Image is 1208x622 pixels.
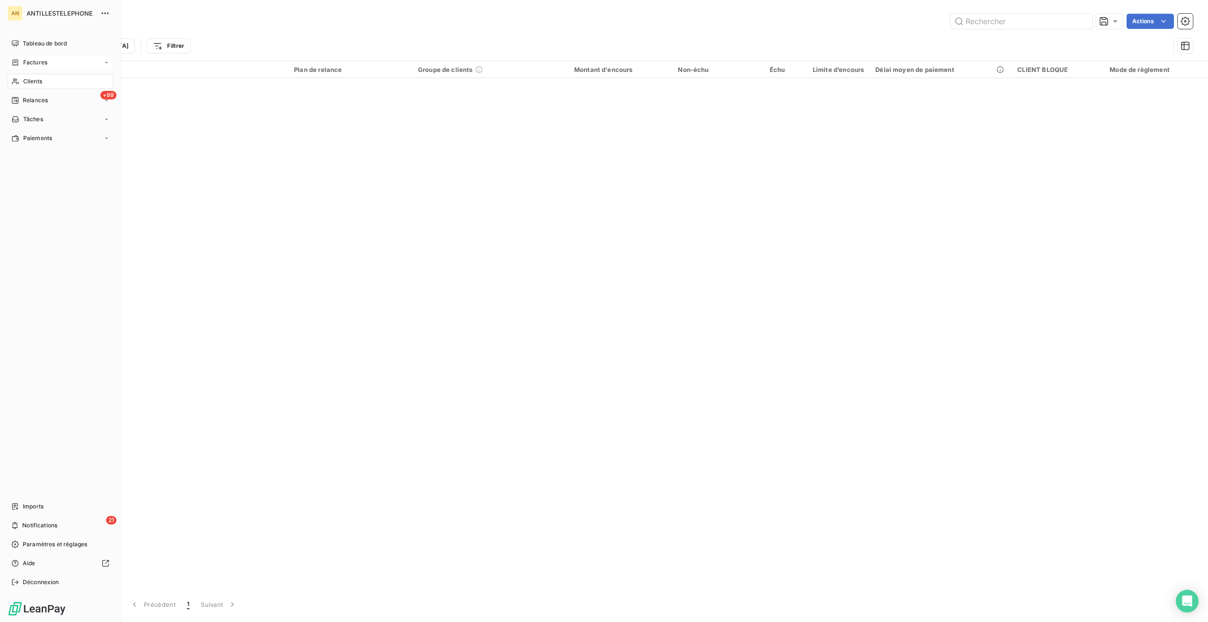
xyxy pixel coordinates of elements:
span: Factures [23,58,47,67]
span: Relances [23,96,48,105]
div: Délai moyen de paiement [875,66,1006,73]
button: Précédent [124,595,181,614]
button: Suivant [195,595,243,614]
div: Montant d'encours [542,66,633,73]
span: Paramètres et réglages [23,540,87,549]
span: Paiements [23,134,52,142]
span: Clients [23,77,42,86]
button: 1 [181,595,195,614]
img: Logo LeanPay [8,601,66,616]
span: 1 [187,600,189,609]
button: Filtrer [147,38,190,53]
span: Notifications [22,521,57,530]
div: Plan de relance [294,66,407,73]
div: Mode de règlement [1110,66,1202,73]
span: 21 [106,516,116,524]
div: Échu [720,66,785,73]
div: Limite d’encours [797,66,864,73]
a: Aide [8,556,113,571]
span: Déconnexion [23,578,59,586]
span: +99 [100,91,116,99]
input: Rechercher [950,14,1093,29]
div: AN [8,6,23,21]
div: CLIENT BLOQUE [1017,66,1098,73]
span: Tâches [23,115,43,124]
span: Tableau de bord [23,39,67,48]
span: ANTILLESTELEPHONE [27,9,95,17]
span: Aide [23,559,36,568]
span: Groupe de clients [418,66,473,73]
div: Open Intercom Messenger [1176,590,1199,613]
span: Imports [23,502,44,511]
button: Actions [1127,14,1174,29]
div: Non-échu [644,66,709,73]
